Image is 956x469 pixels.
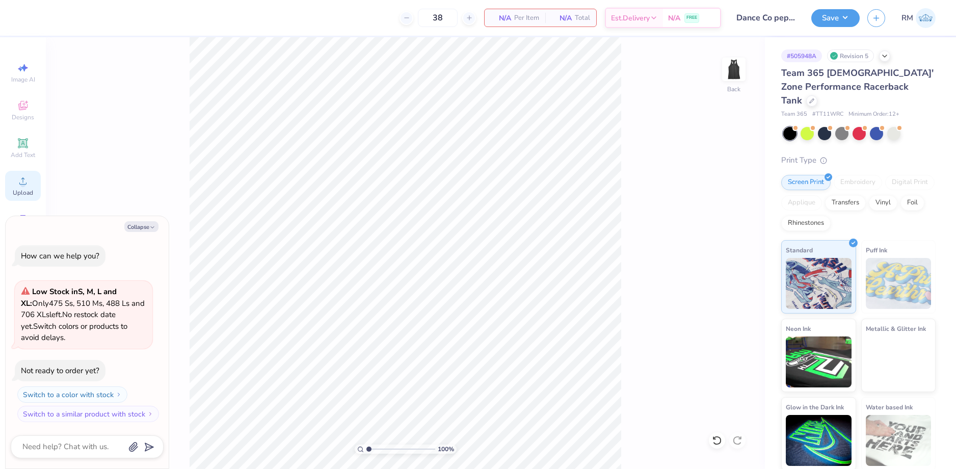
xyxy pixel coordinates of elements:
[786,245,813,255] span: Standard
[786,415,852,466] img: Glow in the Dark Ink
[668,13,680,23] span: N/A
[900,195,924,211] div: Foil
[147,411,153,417] img: Switch to a similar product with stock
[781,195,822,211] div: Applique
[916,8,936,28] img: Roberta Manuel
[825,195,866,211] div: Transfers
[781,110,807,119] span: Team 365
[786,258,852,309] img: Standard
[848,110,899,119] span: Minimum Order: 12 +
[11,75,35,84] span: Image AI
[811,9,860,27] button: Save
[827,49,874,62] div: Revision 5
[866,415,932,466] img: Water based Ink
[124,221,158,232] button: Collapse
[21,286,117,308] strong: Low Stock in S, M, L and XL :
[786,402,844,412] span: Glow in the Dark Ink
[17,386,127,403] button: Switch to a color with stock
[834,175,882,190] div: Embroidery
[866,258,932,309] img: Puff Ink
[575,13,590,23] span: Total
[551,13,572,23] span: N/A
[729,8,804,28] input: Untitled Design
[686,14,697,21] span: FREE
[12,113,34,121] span: Designs
[786,323,811,334] span: Neon Ink
[116,392,122,398] img: Switch to a color with stock
[727,85,740,94] div: Back
[438,445,454,454] span: 100 %
[781,175,831,190] div: Screen Print
[781,154,936,166] div: Print Type
[866,336,932,387] img: Metallic & Glitter Ink
[866,323,926,334] span: Metallic & Glitter Ink
[21,309,116,331] span: No restock date yet.
[866,245,887,255] span: Puff Ink
[786,336,852,387] img: Neon Ink
[724,59,744,80] img: Back
[781,67,934,107] span: Team 365 [DEMOGRAPHIC_DATA]' Zone Performance Racerback Tank
[781,216,831,231] div: Rhinestones
[21,366,99,376] div: Not ready to order yet?
[13,189,33,197] span: Upload
[885,175,935,190] div: Digital Print
[781,49,822,62] div: # 505948A
[11,151,35,159] span: Add Text
[418,9,458,27] input: – –
[514,13,539,23] span: Per Item
[866,402,913,412] span: Water based Ink
[611,13,650,23] span: Est. Delivery
[21,286,145,343] span: Only 475 Ss, 510 Ms, 488 Ls and 706 XLs left. Switch colors or products to avoid delays.
[17,406,159,422] button: Switch to a similar product with stock
[491,13,511,23] span: N/A
[21,251,99,261] div: How can we help you?
[901,12,913,24] span: RM
[901,8,936,28] a: RM
[812,110,843,119] span: # TT11WRC
[869,195,897,211] div: Vinyl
